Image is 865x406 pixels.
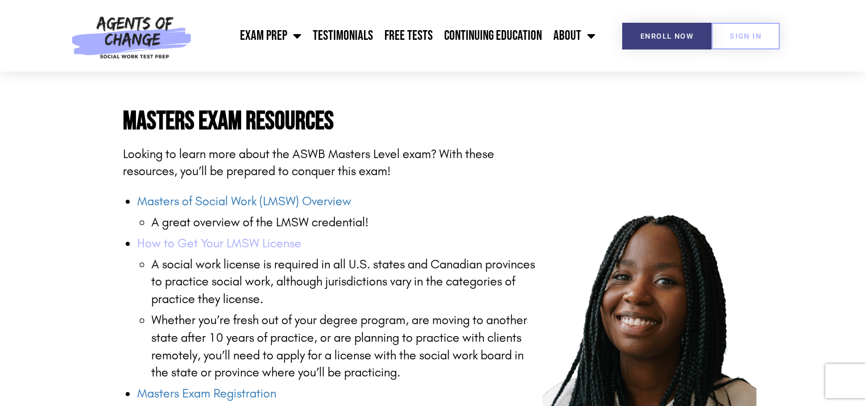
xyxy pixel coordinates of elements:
[548,22,601,50] a: About
[438,22,548,50] a: Continuing Education
[197,22,601,50] nav: Menu
[137,386,276,401] a: Masters Exam Registration
[151,312,543,382] p: Whether you’re fresh out of your degree program, are moving to another state after 10 years of pr...
[711,23,780,49] a: SIGN IN
[137,236,301,251] a: How to Get Your LMSW License
[730,32,761,40] span: SIGN IN
[379,22,438,50] a: Free Tests
[151,214,543,231] li: A great overview of the LMSW credential!
[137,194,351,209] a: Masters of Social Work (LMSW) Overview
[307,22,379,50] a: Testimonials
[151,256,543,308] p: A social work license is required in all U.S. states and Canadian provinces to practice social wo...
[123,146,543,181] p: Looking to learn more about the ASWB Masters Level exam? With these resources, you’ll be prepared...
[234,22,307,50] a: Exam Prep
[123,109,543,134] h4: Masters Exam Resources
[640,32,693,40] span: Enroll Now
[622,23,711,49] a: Enroll Now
